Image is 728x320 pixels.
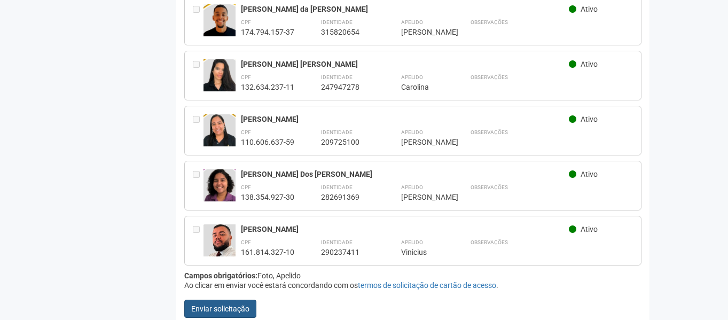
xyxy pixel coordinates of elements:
[184,271,257,280] strong: Campos obrigatórios:
[321,19,353,25] strong: Identidade
[241,59,569,69] div: [PERSON_NAME] [PERSON_NAME]
[401,19,423,25] strong: Apelido
[321,82,374,92] div: 247947278
[241,184,251,190] strong: CPF
[193,59,203,92] div: Entre em contato com a Aministração para solicitar o cancelamento ou 2a via
[581,60,598,68] span: Ativo
[193,224,203,257] div: Entre em contato com a Aministração para solicitar o cancelamento ou 2a via
[241,82,294,92] div: 132.634.237-11
[401,184,423,190] strong: Apelido
[471,74,508,80] strong: Observações
[321,74,353,80] strong: Identidade
[241,114,569,124] div: [PERSON_NAME]
[401,129,423,135] strong: Apelido
[241,247,294,257] div: 161.814.327-10
[203,4,236,44] img: user.jpg
[471,19,508,25] strong: Observações
[193,169,203,202] div: Entre em contato com a Aministração para solicitar o cancelamento ou 2a via
[184,300,256,318] button: Enviar solicitação
[203,114,236,153] img: user.jpg
[321,239,353,245] strong: Identidade
[241,192,294,202] div: 138.354.927-30
[241,74,251,80] strong: CPF
[321,192,374,202] div: 282691369
[471,239,508,245] strong: Observações
[581,170,598,178] span: Ativo
[401,239,423,245] strong: Apelido
[401,192,444,202] div: [PERSON_NAME]
[358,281,496,290] a: termos de solicitação de cartão de acesso
[241,239,251,245] strong: CPF
[581,115,598,123] span: Ativo
[203,224,236,276] img: user.jpg
[193,4,203,37] div: Entre em contato com a Aministração para solicitar o cancelamento ou 2a via
[401,137,444,147] div: [PERSON_NAME]
[401,247,444,257] div: Vinicius
[203,169,236,208] img: user.jpg
[241,137,294,147] div: 110.606.637-59
[401,27,444,37] div: [PERSON_NAME]
[401,74,423,80] strong: Apelido
[241,224,569,234] div: [PERSON_NAME]
[193,114,203,147] div: Entre em contato com a Aministração para solicitar o cancelamento ou 2a via
[471,129,508,135] strong: Observações
[184,280,642,290] div: Ao clicar em enviar você estará concordando com os .
[203,59,236,106] img: user.jpg
[401,82,444,92] div: Carolina
[321,137,374,147] div: 209725100
[581,225,598,233] span: Ativo
[321,27,374,37] div: 315820654
[184,271,642,280] div: Foto, Apelido
[241,169,569,179] div: [PERSON_NAME] Dos [PERSON_NAME]
[241,19,251,25] strong: CPF
[581,5,598,13] span: Ativo
[321,247,374,257] div: 290237411
[321,184,353,190] strong: Identidade
[321,129,353,135] strong: Identidade
[241,4,569,14] div: [PERSON_NAME] da [PERSON_NAME]
[241,129,251,135] strong: CPF
[241,27,294,37] div: 174.794.157-37
[471,184,508,190] strong: Observações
